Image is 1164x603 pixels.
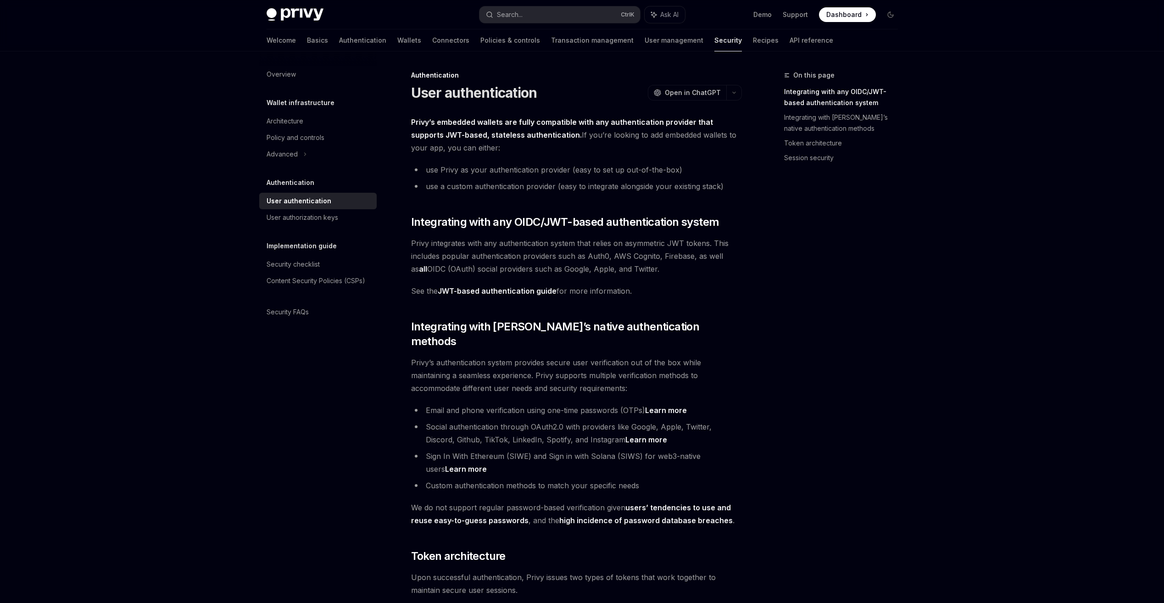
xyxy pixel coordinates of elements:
[259,193,377,209] a: User authentication
[480,29,540,51] a: Policies & controls
[267,212,338,223] div: User authorization keys
[259,304,377,320] a: Security FAQs
[267,132,324,143] div: Policy and controls
[784,136,905,151] a: Token architecture
[411,71,742,80] div: Authentication
[411,420,742,446] li: Social authentication through OAuth2.0 with providers like Google, Apple, Twitter, Discord, Githu...
[411,215,719,229] span: Integrating with any OIDC/JWT-based authentication system
[267,195,331,207] div: User authentication
[432,29,469,51] a: Connectors
[660,10,679,19] span: Ask AI
[259,256,377,273] a: Security checklist
[267,275,365,286] div: Content Security Policies (CSPs)
[784,84,905,110] a: Integrating with any OIDC/JWT-based authentication system
[784,110,905,136] a: Integrating with [PERSON_NAME]’s native authentication methods
[397,29,421,51] a: Wallets
[411,116,742,154] span: If you’re looking to add embedded wallets to your app, you can either:
[411,163,742,176] li: use Privy as your authentication provider (easy to set up out-of-the-box)
[411,180,742,193] li: use a custom authentication provider (easy to integrate alongside your existing stack)
[411,117,713,140] strong: Privy’s embedded wallets are fully compatible with any authentication provider that supports JWT-...
[411,84,537,101] h1: User authentication
[411,501,742,527] span: We do not support regular password-based verification given , and the .
[411,571,742,597] span: Upon successful authentication, Privy issues two types of tokens that work together to maintain s...
[783,10,808,19] a: Support
[790,29,833,51] a: API reference
[793,70,835,81] span: On this page
[883,7,898,22] button: Toggle dark mode
[339,29,386,51] a: Authentication
[267,97,334,108] h5: Wallet infrastructure
[259,273,377,289] a: Content Security Policies (CSPs)
[267,69,296,80] div: Overview
[419,264,427,274] strong: all
[645,6,685,23] button: Ask AI
[267,8,323,21] img: dark logo
[819,7,876,22] a: Dashboard
[621,11,635,18] span: Ctrl K
[259,209,377,226] a: User authorization keys
[267,240,337,251] h5: Implementation guide
[267,29,296,51] a: Welcome
[411,356,742,395] span: Privy’s authentication system provides secure user verification out of the box while maintaining ...
[625,435,667,445] a: Learn more
[267,259,320,270] div: Security checklist
[411,479,742,492] li: Custom authentication methods to match your specific needs
[259,66,377,83] a: Overview
[497,9,523,20] div: Search...
[665,88,721,97] span: Open in ChatGPT
[267,307,309,318] div: Security FAQs
[479,6,640,23] button: Search...CtrlK
[559,516,733,525] a: high incidence of password database breaches
[411,285,742,297] span: See the for more information.
[784,151,905,165] a: Session security
[307,29,328,51] a: Basics
[753,10,772,19] a: Demo
[826,10,862,19] span: Dashboard
[714,29,742,51] a: Security
[411,450,742,475] li: Sign In With Ethereum (SIWE) and Sign in with Solana (SIWS) for web3-native users
[445,464,487,474] a: Learn more
[645,406,687,415] a: Learn more
[259,129,377,146] a: Policy and controls
[551,29,634,51] a: Transaction management
[411,404,742,417] li: Email and phone verification using one-time passwords (OTPs)
[267,149,298,160] div: Advanced
[411,549,506,564] span: Token architecture
[259,113,377,129] a: Architecture
[753,29,779,51] a: Recipes
[438,286,557,296] a: JWT-based authentication guide
[267,116,303,127] div: Architecture
[411,319,742,349] span: Integrating with [PERSON_NAME]’s native authentication methods
[411,237,742,275] span: Privy integrates with any authentication system that relies on asymmetric JWT tokens. This includ...
[648,85,726,100] button: Open in ChatGPT
[267,177,314,188] h5: Authentication
[645,29,703,51] a: User management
